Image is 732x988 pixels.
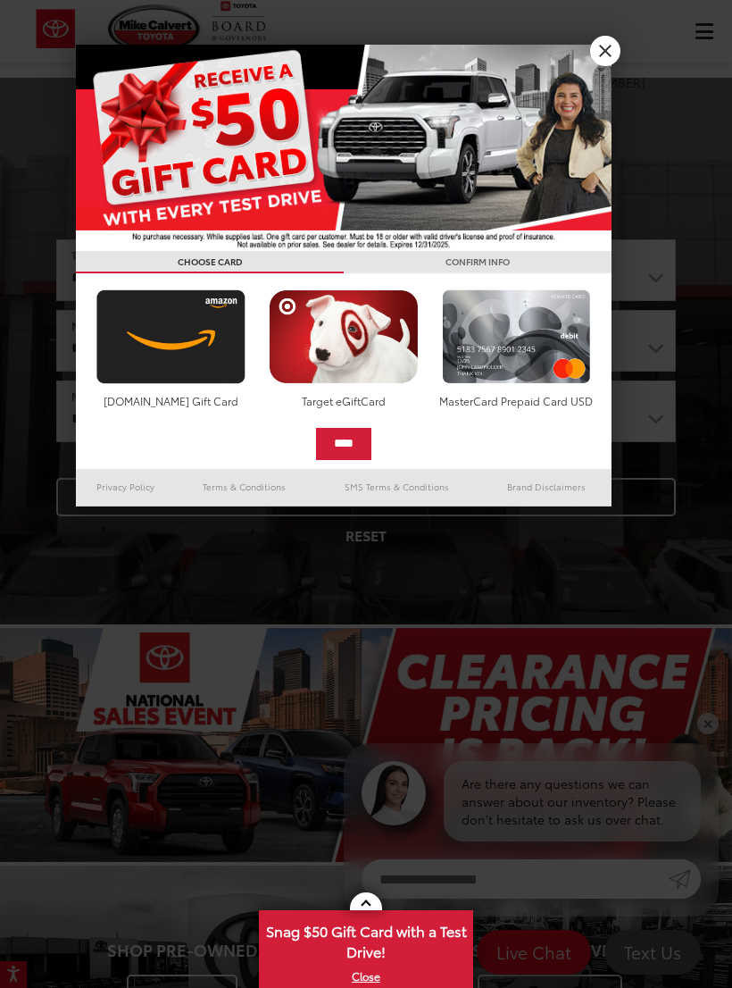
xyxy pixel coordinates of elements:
[92,393,250,408] div: [DOMAIN_NAME] Gift Card
[344,251,611,273] h3: CONFIRM INFO
[176,476,312,498] a: Terms & Conditions
[76,476,176,498] a: Privacy Policy
[312,476,481,498] a: SMS Terms & Conditions
[264,289,422,384] img: targetcard.png
[437,393,595,408] div: MasterCard Prepaid Card USD
[76,45,611,251] img: 55838_top_625864.jpg
[264,393,422,408] div: Target eGiftCard
[481,476,611,498] a: Brand Disclaimers
[437,289,595,384] img: mastercard.png
[76,251,344,273] h3: CHOOSE CARD
[261,912,471,967] span: Snag $50 Gift Card with a Test Drive!
[92,289,250,384] img: amazoncard.png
